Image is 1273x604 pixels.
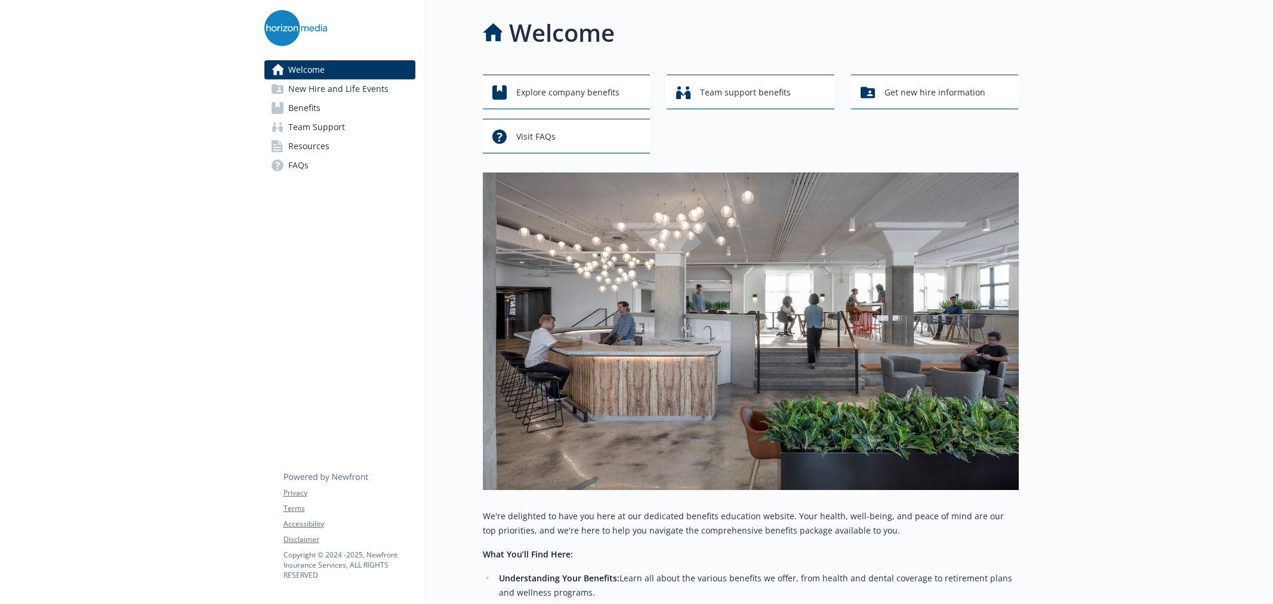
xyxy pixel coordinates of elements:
[283,488,415,498] a: Privacy
[288,156,309,175] span: FAQs
[288,137,329,156] span: Resources
[700,81,791,104] span: Team support benefits
[516,81,619,104] span: Explore company benefits
[264,60,415,79] a: Welcome
[288,98,320,118] span: Benefits
[288,118,345,137] span: Team Support
[483,172,1019,490] img: overview page banner
[283,519,415,529] a: Accessibility
[499,572,619,584] strong: Understanding Your Benefits:
[884,81,985,104] span: Get new hire information
[483,548,573,560] strong: What You’ll Find Here:
[288,60,325,79] span: Welcome
[283,534,415,545] a: Disclaimer
[288,79,389,98] span: New Hire and Life Events
[483,119,651,153] button: Visit FAQs
[283,503,415,514] a: Terms
[851,75,1019,109] button: Get new hire information
[667,75,834,109] button: Team support benefits
[509,15,615,51] h1: Welcome
[483,75,651,109] button: Explore company benefits
[264,79,415,98] a: New Hire and Life Events
[516,125,556,148] span: Visit FAQs
[264,98,415,118] a: Benefits
[264,118,415,137] a: Team Support
[264,137,415,156] a: Resources
[483,509,1019,538] p: We're delighted to have you here at our dedicated benefits education website. Your health, well-b...
[496,571,1019,600] li: Learn all about the various benefits we offer, from health and dental coverage to retirement plan...
[264,156,415,175] a: FAQs
[283,550,415,580] p: Copyright © 2024 - 2025 , Newfront Insurance Services, ALL RIGHTS RESERVED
